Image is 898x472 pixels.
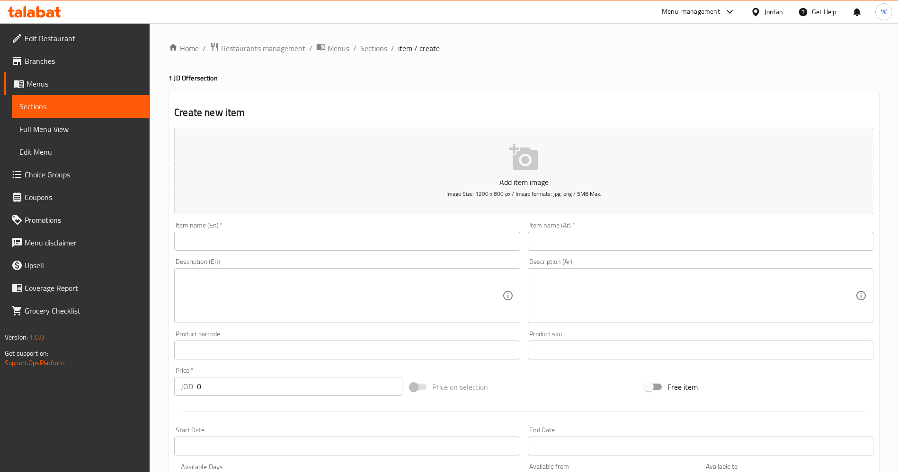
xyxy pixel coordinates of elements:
div: Jordan [765,7,783,17]
input: Enter name Ar [528,232,873,251]
span: Sections [19,101,142,112]
button: Add item imageImage Size: 1200 x 800 px / Image formats: jpg, png / 5MB Max. [174,128,873,214]
li: / [309,43,312,54]
span: Edit Menu [19,146,142,157]
a: Choice Groups [4,163,150,186]
li: / [353,43,356,54]
h4: 1 JD Offer section [169,73,879,83]
a: Upsell [4,254,150,277]
span: Promotions [25,214,142,226]
p: Add item image [189,176,859,188]
a: Grocery Checklist [4,299,150,322]
a: Edit Menu [12,140,150,163]
span: Restaurants management [221,43,305,54]
a: Menus [4,72,150,95]
input: Please enter product barcode [174,341,520,359]
a: Promotions [4,209,150,231]
span: Get support on: [5,347,48,359]
span: Branches [25,55,142,67]
span: Upsell [25,260,142,271]
a: Home [169,43,199,54]
span: Version: [5,331,28,343]
h2: Create new item [174,105,873,120]
a: Restaurants management [210,42,305,54]
span: Coupons [25,192,142,203]
p: JOD [181,381,193,392]
a: Branches [4,50,150,72]
span: Menu disclaimer [25,237,142,248]
span: item / create [398,43,440,54]
span: Grocery Checklist [25,305,142,316]
span: 1.0.0 [29,331,44,343]
span: Coverage Report [25,282,142,294]
a: Menus [316,42,349,54]
a: Full Menu View [12,118,150,140]
span: Full Menu View [19,123,142,135]
a: Coverage Report [4,277,150,299]
a: Sections [12,95,150,118]
li: / [391,43,394,54]
a: Support.OpsPlatform [5,357,65,369]
a: Menu disclaimer [4,231,150,254]
a: Edit Restaurant [4,27,150,50]
a: Coupons [4,186,150,209]
nav: breadcrumb [169,42,879,54]
li: / [203,43,206,54]
input: Please enter product sku [528,341,873,359]
div: Menu-management [662,6,720,17]
span: Choice Groups [25,169,142,180]
span: Menus [328,43,349,54]
span: Edit Restaurant [25,33,142,44]
span: Free item [667,381,698,393]
span: Menus [27,78,142,89]
a: Sections [360,43,387,54]
span: Image Size: 1200 x 800 px / Image formats: jpg, png / 5MB Max. [446,188,601,199]
span: Price on selection [432,381,488,393]
input: Please enter price [197,377,402,396]
span: W [881,7,887,17]
input: Enter name En [174,232,520,251]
